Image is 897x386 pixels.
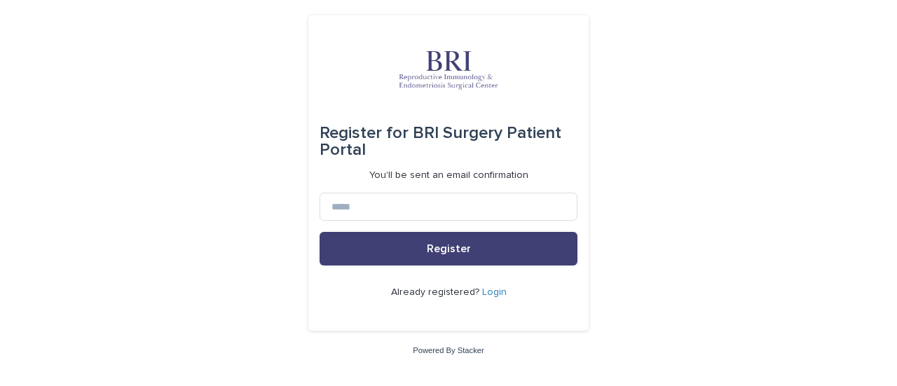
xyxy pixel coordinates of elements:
[413,346,484,354] a: Powered By Stacker
[320,125,409,142] span: Register for
[427,243,471,254] span: Register
[482,287,507,297] a: Login
[320,113,577,170] div: BRI Surgery Patient Portal
[391,287,482,297] span: Already registered?
[364,49,533,91] img: oRmERfgFTTevZZKagoCM
[320,232,577,266] button: Register
[369,170,528,181] p: You'll be sent an email confirmation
